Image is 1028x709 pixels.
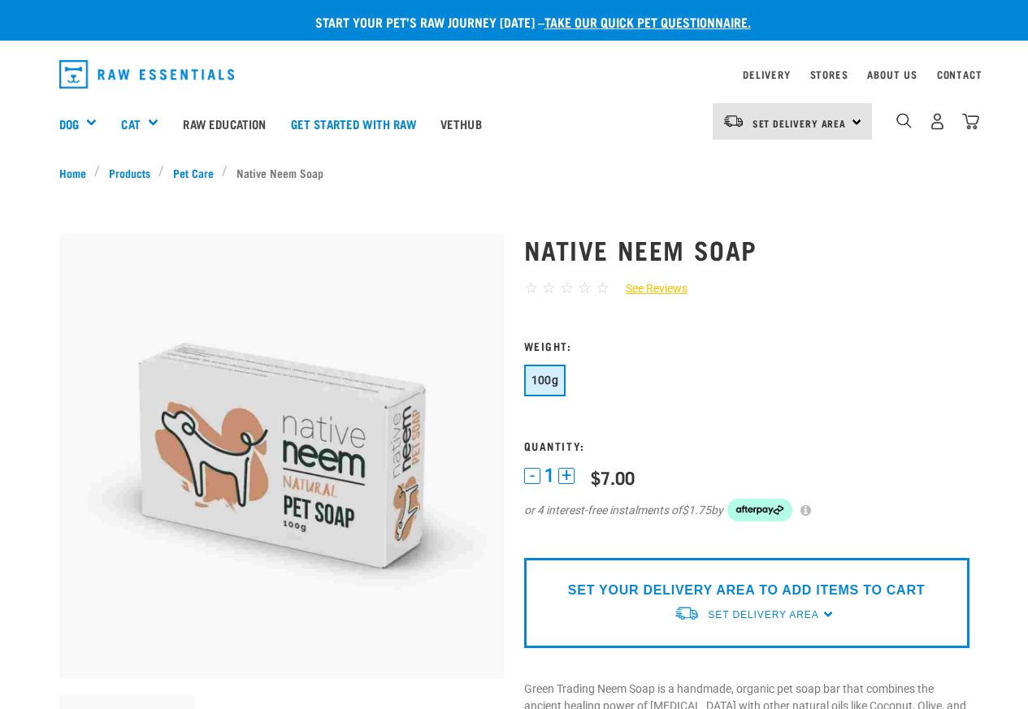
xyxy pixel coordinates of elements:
[708,609,818,620] span: Set Delivery Area
[164,164,222,181] a: Pet Care
[722,114,744,128] img: van-moving.png
[171,91,278,156] a: Raw Education
[558,468,575,484] button: +
[674,605,700,622] img: van-moving.png
[524,279,538,297] span: ☆
[544,467,554,484] span: 1
[962,113,979,130] img: home-icon@2x.png
[531,374,559,387] span: 100g
[524,365,566,396] button: 100g
[524,439,969,452] h3: Quantity:
[810,71,848,77] a: Stores
[524,339,969,352] h3: Weight:
[727,499,792,521] img: Afterpay
[578,279,592,297] span: ☆
[59,164,969,181] nav: breadcrumbs
[100,164,158,181] a: Products
[743,71,790,77] a: Delivery
[279,91,428,156] a: Get started with Raw
[867,71,917,77] a: About Us
[428,91,494,156] a: Vethub
[59,164,95,181] a: Home
[596,279,609,297] span: ☆
[59,115,79,133] a: Dog
[896,113,912,128] img: home-icon-1@2x.png
[560,279,574,297] span: ☆
[46,54,982,95] nav: dropdown navigation
[59,60,235,89] img: Raw Essentials Logo
[524,468,540,484] button: -
[929,113,946,130] img: user.png
[568,581,925,600] p: SET YOUR DELIVERY AREA TO ADD ITEMS TO CART
[542,279,556,297] span: ☆
[682,502,711,519] span: $1.75
[524,499,969,521] div: or 4 interest-free instalments of by
[544,18,751,25] a: take our quick pet questionnaire.
[121,115,140,133] a: Cat
[591,467,635,487] div: $7.00
[524,235,969,264] h1: Native Neem Soap
[609,280,688,297] a: See Reviews
[59,234,505,679] img: Organic neem pet soap bar 100g green trading
[937,71,982,77] a: Contact
[753,120,847,126] span: Set Delivery Area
